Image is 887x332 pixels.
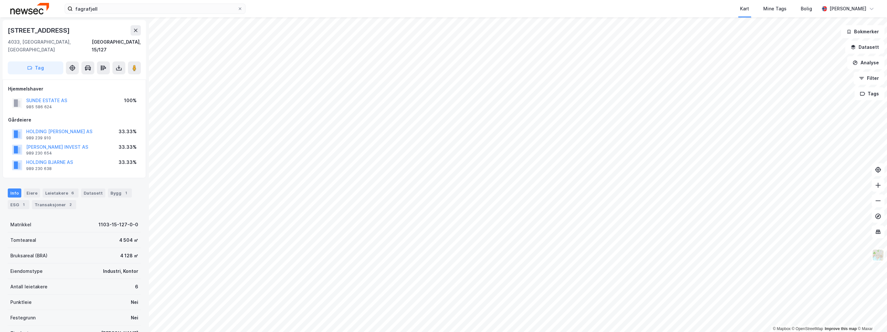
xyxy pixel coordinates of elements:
[26,104,52,110] div: 985 586 624
[32,200,76,209] div: Transaksjoner
[119,128,137,135] div: 33.33%
[26,166,52,171] div: 989 230 638
[26,151,52,156] div: 989 230 654
[26,135,51,141] div: 989 239 910
[8,25,71,36] div: [STREET_ADDRESS]
[773,327,790,331] a: Mapbox
[119,143,137,151] div: 33.33%
[69,190,76,196] div: 6
[825,327,857,331] a: Improve this map
[92,38,141,54] div: [GEOGRAPHIC_DATA], 15/127
[847,56,884,69] button: Analyse
[131,298,138,306] div: Nei
[801,5,812,13] div: Bolig
[763,5,787,13] div: Mine Tags
[119,158,137,166] div: 33.33%
[10,3,49,14] img: newsec-logo.f6e21ccffca1b3a03d2d.png
[853,72,884,85] button: Filter
[841,25,884,38] button: Bokmerker
[854,87,884,100] button: Tags
[119,236,138,244] div: 4 504 ㎡
[108,188,132,198] div: Bygg
[123,190,129,196] div: 1
[43,188,78,198] div: Leietakere
[103,267,138,275] div: Industri, Kontor
[10,236,36,244] div: Tomteareal
[20,201,27,208] div: 1
[8,188,21,198] div: Info
[8,38,92,54] div: 4033, [GEOGRAPHIC_DATA], [GEOGRAPHIC_DATA]
[10,298,32,306] div: Punktleie
[10,283,47,291] div: Antall leietakere
[10,221,31,229] div: Matrikkel
[10,314,36,322] div: Festegrunn
[8,85,141,93] div: Hjemmelshaver
[845,41,884,54] button: Datasett
[124,97,137,104] div: 100%
[24,188,40,198] div: Eiere
[67,201,74,208] div: 2
[872,249,884,261] img: Z
[8,116,141,124] div: Gårdeiere
[8,200,29,209] div: ESG
[135,283,138,291] div: 6
[855,301,887,332] iframe: Chat Widget
[10,267,43,275] div: Eiendomstype
[120,252,138,260] div: 4 128 ㎡
[131,314,138,322] div: Nei
[792,327,823,331] a: OpenStreetMap
[10,252,47,260] div: Bruksareal (BRA)
[99,221,138,229] div: 1103-15-127-0-0
[81,188,105,198] div: Datasett
[740,5,749,13] div: Kart
[855,301,887,332] div: Kontrollprogram for chat
[8,61,63,74] button: Tag
[73,4,237,14] input: Søk på adresse, matrikkel, gårdeiere, leietakere eller personer
[830,5,866,13] div: [PERSON_NAME]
